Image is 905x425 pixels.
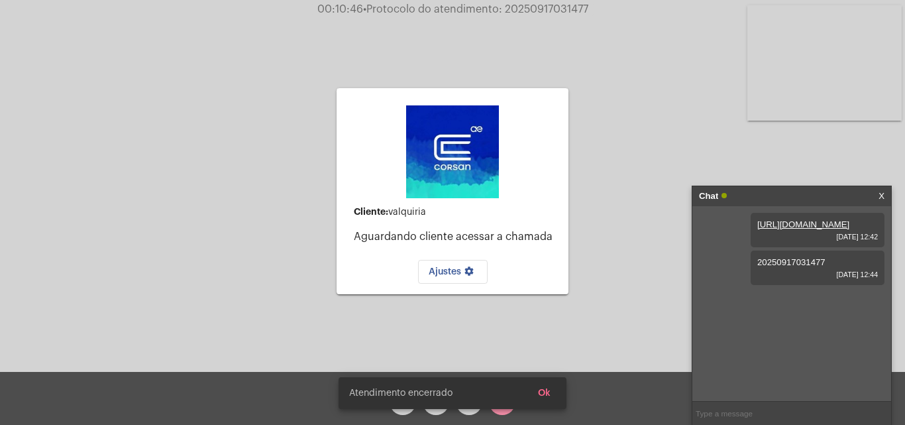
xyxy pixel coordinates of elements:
[757,219,849,229] a: [URL][DOMAIN_NAME]
[429,267,477,276] span: Ajustes
[461,266,477,282] mat-icon: settings
[363,4,366,15] span: •
[354,231,558,243] p: Aguardando cliente acessar a chamada
[354,207,388,216] strong: Cliente:
[406,105,499,198] img: d4669ae0-8c07-2337-4f67-34b0df7f5ae4.jpeg
[363,4,588,15] span: Protocolo do atendimento: 20250917031477
[317,4,363,15] span: 00:10:46
[757,257,825,267] span: 20250917031477
[699,186,718,206] strong: Chat
[692,402,891,425] input: Type a message
[878,186,884,206] a: X
[418,260,488,284] button: Ajustes
[354,207,558,217] div: valquiria
[757,271,878,278] span: [DATE] 12:44
[349,387,452,400] span: Atendimento encerrado
[538,389,551,398] span: Ok
[721,193,727,198] span: Online
[757,233,878,241] span: [DATE] 12:42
